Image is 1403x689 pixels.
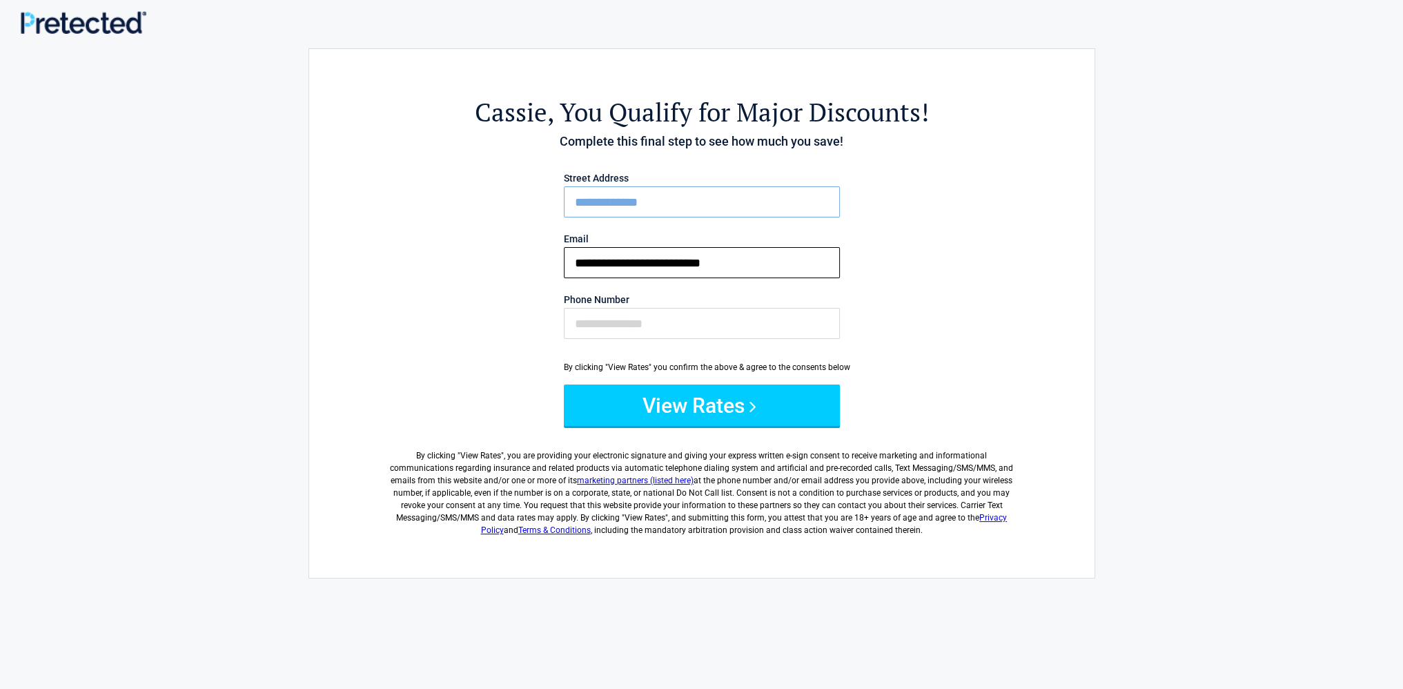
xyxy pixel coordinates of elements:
button: View Rates [564,385,840,426]
label: Email [564,234,840,244]
a: Terms & Conditions [518,525,591,535]
label: Phone Number [564,295,840,304]
span: View Rates [460,451,501,460]
a: marketing partners (listed here) [577,476,694,485]
label: Street Address [564,173,840,183]
label: By clicking " ", you are providing your electronic signature and giving your express written e-si... [385,438,1019,536]
img: Main Logo [21,11,146,34]
h4: Complete this final step to see how much you save! [385,133,1019,151]
span: cassie [475,95,547,129]
h2: , You Qualify for Major Discounts! [385,95,1019,129]
div: By clicking "View Rates" you confirm the above & agree to the consents below [564,361,840,373]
